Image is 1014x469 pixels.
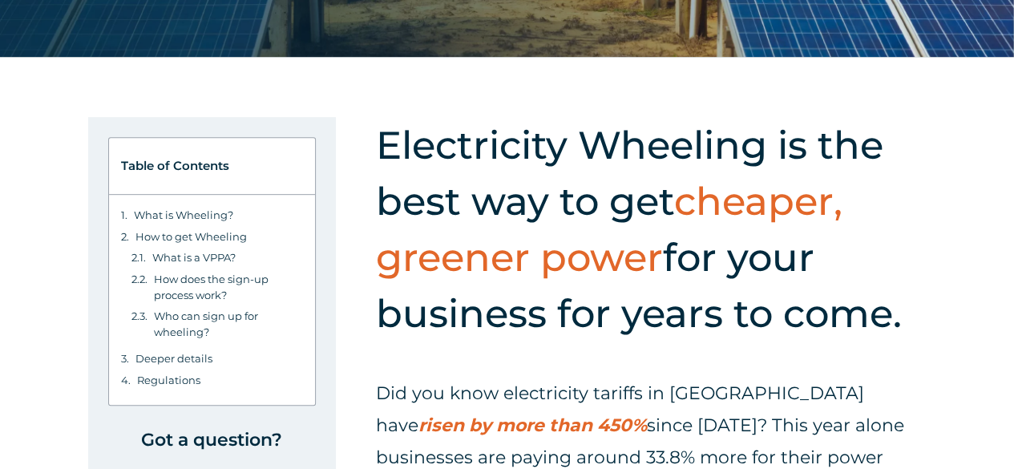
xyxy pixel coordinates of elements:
[154,308,303,340] a: Who can sign up for wheeling?
[376,382,864,436] span: Did you know electricity tariffs in [GEOGRAPHIC_DATA] have
[154,271,303,303] a: How does the sign-up process work?
[152,249,236,265] a: What is a VPPA?
[418,414,647,436] a: risen by more than 450%
[121,150,303,182] div: Table of Contents
[134,207,233,223] a: What is Wheeling?
[108,422,316,458] h6: Got a question?
[135,228,247,245] a: How to get Wheeling
[376,117,926,342] h2: Electricity Wheeling is the best way to get for your business for years to come.
[135,350,212,366] a: Deeper details
[137,372,200,388] a: Regulations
